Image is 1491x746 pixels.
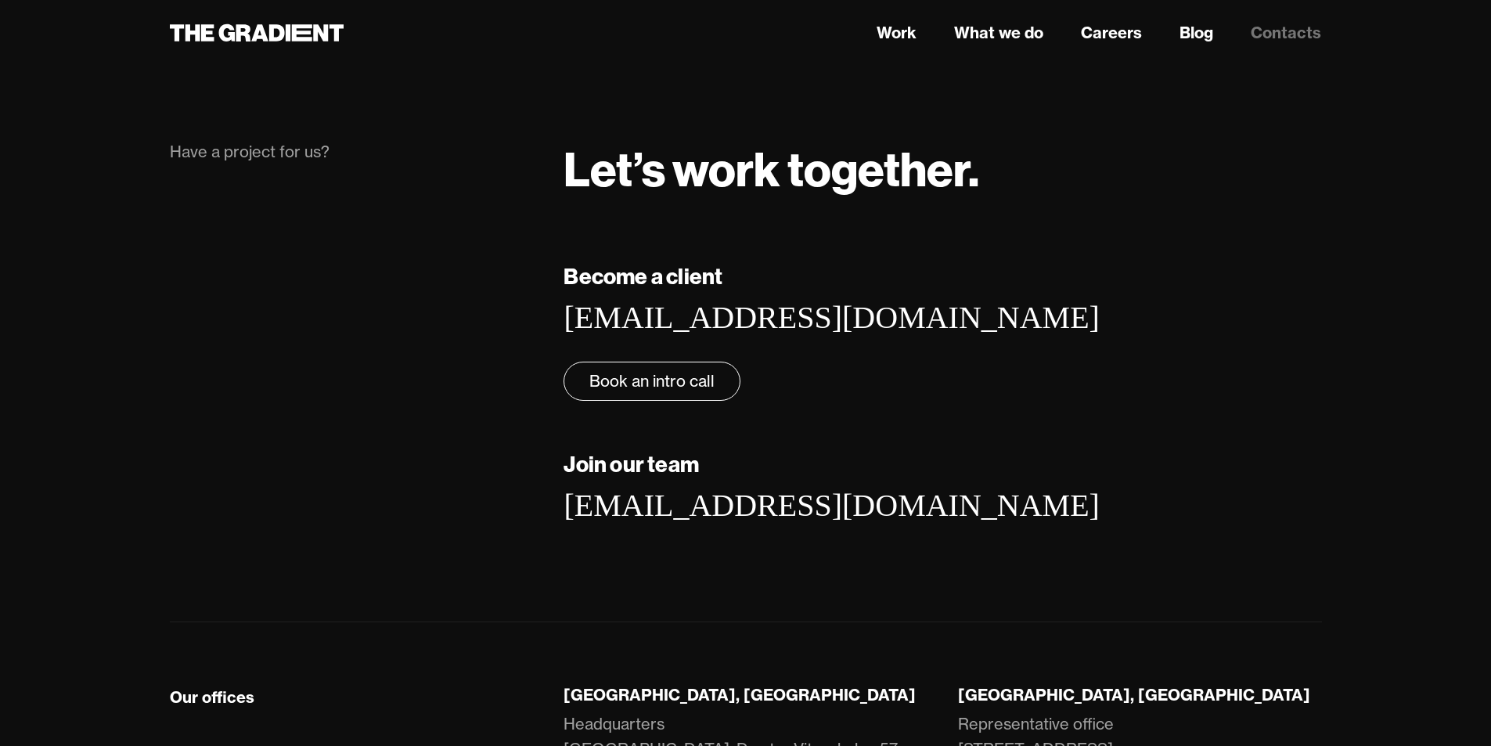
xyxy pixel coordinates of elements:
a: Contacts [1251,21,1321,45]
a: Work [877,21,917,45]
a: What we do [954,21,1043,45]
div: [GEOGRAPHIC_DATA], [GEOGRAPHIC_DATA] [564,685,927,705]
div: Our offices [170,687,254,708]
strong: Become a client [564,262,722,290]
div: Headquarters [564,712,664,737]
strong: Join our team [564,450,699,478]
a: Blog [1179,21,1213,45]
a: Careers [1081,21,1142,45]
a: Book an intro call [564,362,740,401]
div: Representative office [958,712,1114,737]
strong: [GEOGRAPHIC_DATA], [GEOGRAPHIC_DATA] [958,685,1310,705]
strong: Let’s work together. [564,139,979,199]
a: [EMAIL_ADDRESS][DOMAIN_NAME]‍ [564,300,1099,335]
a: [EMAIL_ADDRESS][DOMAIN_NAME] [564,488,1099,523]
div: Have a project for us? [170,141,533,163]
